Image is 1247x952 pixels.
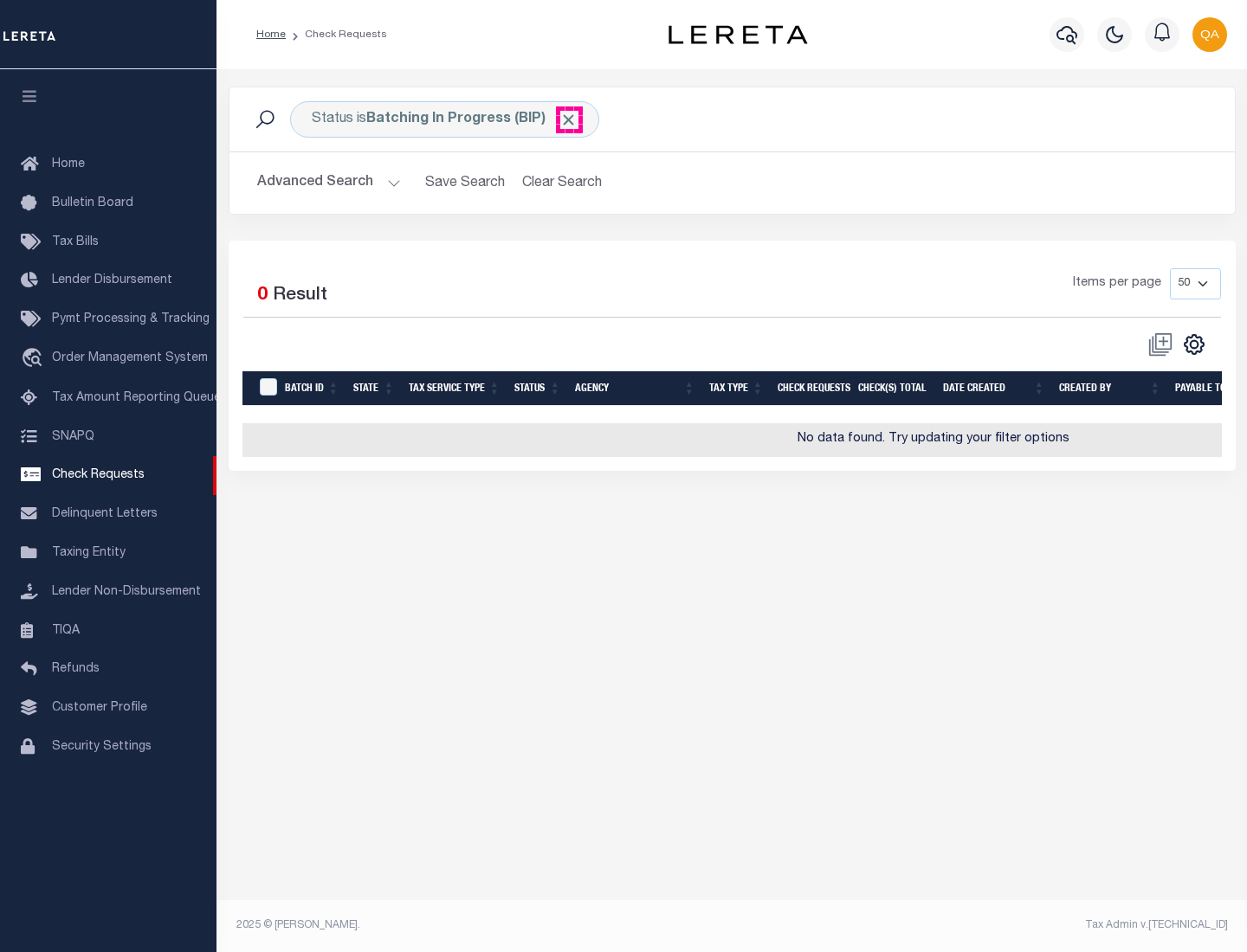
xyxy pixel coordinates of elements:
[290,101,599,138] div: Status is
[52,547,126,559] span: Taxing Entity
[52,586,201,598] span: Lender Non-Disbursement
[52,392,221,404] span: Tax Amount Reporting Queue
[515,166,610,200] button: Clear Search
[52,430,94,442] span: SNAPQ
[52,236,99,248] span: Tax Bills
[1052,371,1168,407] th: Created By: activate to sort column ascending
[52,158,85,170] span: Home
[415,166,515,200] button: Save Search
[257,286,268,305] span: 0
[52,702,147,714] span: Customer Profile
[346,371,402,407] th: State: activate to sort column ascending
[52,352,208,364] span: Order Management System
[851,371,936,407] th: Check(s) Total
[745,917,1228,933] div: Tax Admin v.[TECHNICAL_ID]
[52,624,80,636] span: TIQA
[257,166,401,200] button: Advanced Search
[669,25,807,44] img: logo-dark.svg
[52,313,210,325] span: Pymt Processing & Tracking
[1073,274,1161,293] span: Items per page
[52,469,145,481] span: Check Requests
[278,371,346,407] th: Batch Id: activate to sort column ascending
[52,663,100,675] span: Refunds
[1192,17,1227,52] img: svg+xml;base64,PHN2ZyB4bWxucz0iaHR0cDovL3d3dy53My5vcmcvMjAwMC9zdmciIHBvaW50ZXItZXZlbnRzPSJub25lIi...
[52,274,172,286] span: Lender Disbursement
[702,371,771,407] th: Tax Type: activate to sort column ascending
[21,348,48,370] i: travel_explore
[771,371,851,407] th: Check Requests
[568,371,702,407] th: Agency: activate to sort column ascending
[52,197,133,209] span: Bulletin Board
[256,29,286,40] a: Home
[507,371,568,407] th: Status: activate to sort column ascending
[52,508,158,520] span: Delinquent Letters
[936,371,1052,407] th: Date Created: activate to sort column ascending
[273,282,327,310] label: Result
[52,741,152,753] span: Security Settings
[402,371,507,407] th: Tax Service Type: activate to sort column ascending
[366,113,578,126] b: Batching In Progress (BIP)
[223,917,733,933] div: 2025 © [PERSON_NAME].
[559,111,578,129] span: Click to Remove
[286,27,387,42] li: Check Requests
